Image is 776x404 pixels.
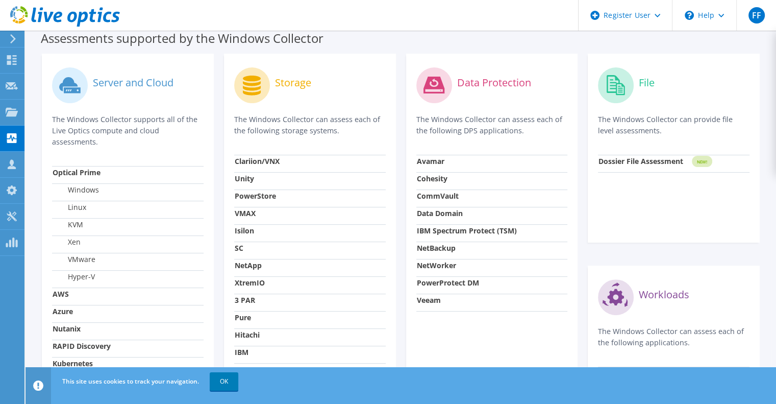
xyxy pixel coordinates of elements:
[235,243,243,253] strong: SC
[235,278,265,288] strong: XtremIO
[53,324,81,334] strong: Nutanix
[417,208,463,218] strong: Data Domain
[235,295,255,305] strong: 3 PAR
[598,326,749,348] p: The Windows Collector can assess each of the following applications.
[53,341,111,351] strong: RAPID Discovery
[53,237,81,247] label: Xen
[639,290,689,300] label: Workloads
[53,306,73,316] strong: Azure
[235,156,280,166] strong: Clariion/VNX
[417,191,459,201] strong: CommVault
[697,159,707,164] tspan: NEW!
[52,114,204,148] p: The Windows Collector supports all of the Live Optics compute and cloud assessments.
[210,372,238,391] a: OK
[62,377,199,386] span: This site uses cookies to track your navigation.
[53,220,83,230] label: KVM
[235,330,260,340] strong: Hitachi
[53,168,101,177] strong: Optical Prime
[53,185,99,195] label: Windows
[235,260,262,270] strong: NetApp
[235,347,248,357] strong: IBM
[234,114,386,136] p: The Windows Collector can assess each of the following storage systems.
[598,114,749,136] p: The Windows Collector can provide file level assessments.
[93,78,173,88] label: Server and Cloud
[417,174,447,183] strong: Cohesity
[417,260,456,270] strong: NetWorker
[457,78,531,88] label: Data Protection
[235,208,256,218] strong: VMAX
[275,78,311,88] label: Storage
[53,289,69,299] strong: AWS
[416,114,568,136] p: The Windows Collector can assess each of the following DPS applications.
[53,272,95,282] label: Hyper-V
[41,33,323,43] label: Assessments supported by the Windows Collector
[639,78,655,88] label: File
[53,359,93,368] strong: Kubernetes
[235,313,251,322] strong: Pure
[598,156,683,166] strong: Dossier File Assessment
[417,295,441,305] strong: Veeam
[417,156,444,166] strong: Avamar
[235,174,254,183] strong: Unity
[53,254,95,265] label: VMware
[748,7,765,23] span: FF
[417,278,479,288] strong: PowerProtect DM
[685,11,694,20] svg: \n
[235,191,276,201] strong: PowerStore
[417,226,517,235] strong: IBM Spectrum Protect (TSM)
[417,243,456,253] strong: NetBackup
[235,226,254,235] strong: Isilon
[53,202,86,212] label: Linux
